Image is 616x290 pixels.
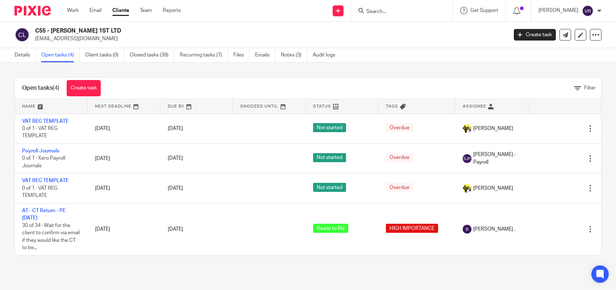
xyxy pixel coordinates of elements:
span: Not started [313,123,346,132]
a: Payroll Journals [22,148,59,154]
h1: Open tasks [22,84,59,92]
img: Carine-Starbridge.jpg [463,184,471,193]
span: Overdue [386,123,413,132]
p: [EMAIL_ADDRESS][DOMAIN_NAME] [35,35,503,42]
a: Client tasks (0) [85,48,124,62]
p: [PERSON_NAME] [538,7,578,14]
td: [DATE] [88,173,161,203]
span: Overdue [386,153,413,162]
a: Team [140,7,152,14]
a: Emails [255,48,275,62]
span: 0 of 1 · VAT REG TEMPLATE [22,126,58,139]
img: Carine-Starbridge.jpg [463,124,471,133]
span: [PERSON_NAME] - Payroll [473,151,521,166]
span: [PERSON_NAME] [473,125,513,132]
h2: C55 - [PERSON_NAME] 1ST LTD [35,27,409,35]
span: Status [313,104,331,108]
a: Work [67,7,79,14]
td: [DATE] [88,203,161,255]
a: Details [14,48,36,62]
span: (4) [53,85,59,91]
a: Closed tasks (39) [130,48,174,62]
a: Email [90,7,101,14]
span: Get Support [470,8,498,13]
a: Files [233,48,250,62]
span: Ready to file [313,224,348,233]
span: Not started [313,153,346,162]
span: 0 of 1 · VAT REG TEMPLATE [22,186,58,198]
img: svg%3E [463,225,471,234]
span: HIGH IMPORTANCE [386,224,438,233]
span: [PERSON_NAME] [473,185,513,192]
a: VAT REG TEMPLATE [22,178,68,183]
img: Pixie [14,6,51,16]
span: 0 of 1 · Xero Payroll Journals [22,156,65,169]
span: [PERSON_NAME] . [473,226,515,233]
span: Filter [584,85,596,91]
a: Clients [112,7,129,14]
a: Create task [67,80,101,96]
input: Search [366,9,431,15]
span: Overdue [386,183,413,192]
img: svg%3E [463,154,471,163]
td: [DATE] [88,143,161,173]
span: [DATE] [168,186,183,191]
a: Notes (3) [281,48,307,62]
a: VAT REG TEMPLATE [22,119,68,124]
img: svg%3E [582,5,594,17]
a: Open tasks (4) [41,48,80,62]
a: Reports [163,7,181,14]
span: [DATE] [168,156,183,161]
a: Create task [514,29,556,41]
span: Tags [386,104,398,108]
span: Snoozed Until [240,104,278,108]
span: 30 of 34 · Wait for the client to confirm via email if they would like the CT to be... [22,223,80,251]
a: Audit logs [313,48,341,62]
span: [DATE] [168,227,183,232]
a: Recurring tasks (7) [180,48,228,62]
a: AT - CT Return - PE [DATE] [22,208,66,220]
td: [DATE] [88,114,161,143]
span: [DATE] [168,126,183,131]
span: Not started [313,183,346,192]
img: svg%3E [14,27,30,42]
